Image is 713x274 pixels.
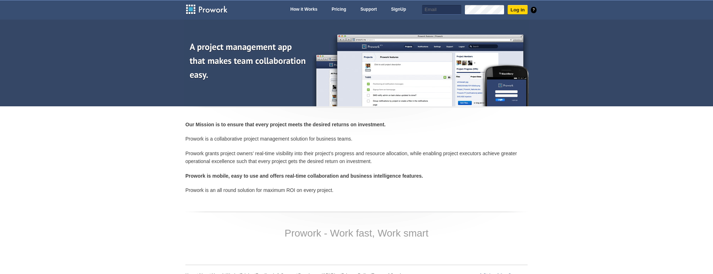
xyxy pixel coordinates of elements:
a: ? [531,7,537,13]
div: Prowork - Work fast, Work smart [185,211,528,254]
a: Prowork [185,4,237,15]
strong: Our Mission is to ensure that every project meets the desired returns on investment. [185,122,386,127]
a: Pricing [328,5,350,15]
a: SignUp [388,5,410,15]
strong: Prowork is mobile, easy to use and offers real-time collaboration and business intelligence featu... [185,173,423,179]
p: Prowork is a collaborative project management solution for business teams. [185,135,528,143]
input: Email [422,5,461,15]
input: Log in [508,5,528,14]
a: Support [357,5,380,15]
p: Prowork is an all round solution for maximum ROI on every project. [185,186,528,194]
a: How it Works [287,5,321,15]
p: Prowork grants project owners’ real-time visibility into their project’s progress and resource al... [185,149,528,166]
